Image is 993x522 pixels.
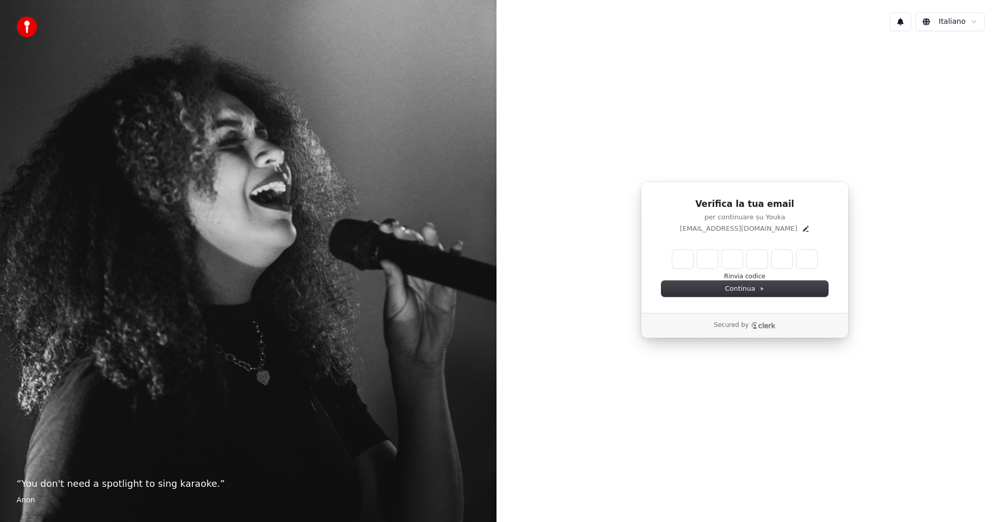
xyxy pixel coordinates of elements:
[672,250,838,269] input: Enter verification code
[661,281,828,296] button: Continua
[725,284,764,293] span: Continua
[17,495,480,505] footer: Anon
[661,198,828,211] h1: Verifica la tua email
[17,17,37,37] img: youka
[17,476,480,491] p: “ You don't need a spotlight to sing karaoke. ”
[802,225,810,233] button: Edit
[680,224,797,233] p: [EMAIL_ADDRESS][DOMAIN_NAME]
[724,273,765,281] button: Rinvia codice
[751,322,776,329] a: Clerk logo
[661,213,828,222] p: per continuare su Youka
[714,321,748,330] p: Secured by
